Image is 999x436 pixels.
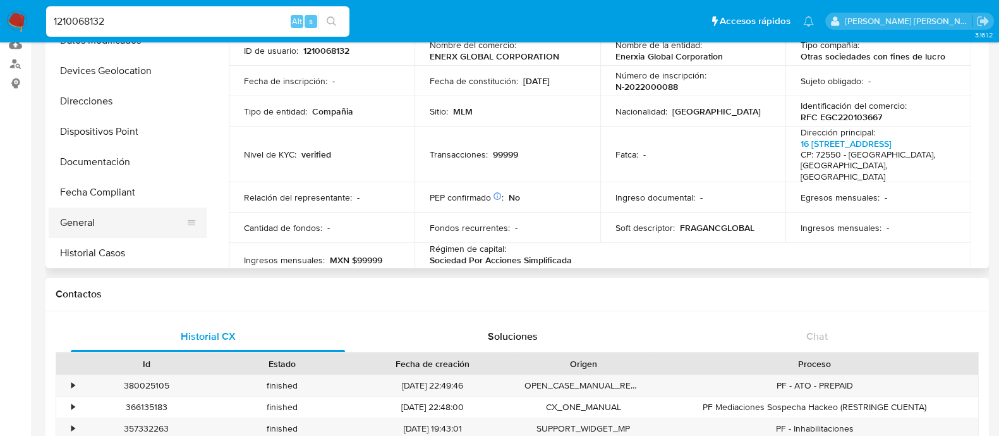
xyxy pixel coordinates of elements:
span: Soluciones [488,329,538,344]
div: Fecha de creación [359,358,507,370]
p: 1210068132 [303,45,349,56]
div: Estado [223,358,341,370]
span: s [309,15,313,27]
p: [DATE] [523,75,550,87]
p: MXN $99999 [330,254,382,266]
div: • [71,380,75,392]
p: Relación del representante : [244,192,352,203]
div: Proceso [660,358,969,370]
div: [DATE] 22:48:00 [350,397,516,418]
p: Régimen de capital : [430,243,506,254]
p: Ingresos mensuales : [801,222,881,234]
a: Notificaciones [803,16,814,27]
input: Buscar usuario o caso... [46,13,349,30]
button: search-icon [318,13,344,30]
p: FRAGANCGLOBAL [680,222,754,234]
p: ID de usuario : [244,45,298,56]
div: finished [214,397,350,418]
div: PF - ATO - PREPAID [651,375,978,396]
div: • [71,423,75,435]
p: Dirección principal : [801,127,875,138]
div: 380025105 [78,375,214,396]
p: - [357,192,360,203]
p: Fecha de inscripción : [244,75,327,87]
p: - [327,222,330,234]
span: Accesos rápidos [720,15,790,28]
p: - [868,75,871,87]
p: N-2022000088 [615,81,678,92]
button: Historial Casos [49,238,207,268]
p: Tipo compañía : [801,39,859,51]
p: MLM [453,106,473,117]
p: - [332,75,335,87]
p: Ingreso documental : [615,192,695,203]
p: No [509,192,520,203]
p: Nivel de KYC : [244,149,296,160]
div: OPEN_CASE_MANUAL_REVIEW [516,375,651,396]
p: anamaria.arriagasanchez@mercadolibre.com.mx [845,15,972,27]
p: Enerxia Global Corporation [615,51,723,62]
button: Documentación [49,147,207,177]
p: Nombre de la entidad : [615,39,702,51]
p: 99999 [493,149,518,160]
div: Id [87,358,205,370]
a: 16 [STREET_ADDRESS] [801,137,892,150]
h4: CP: 72550 - [GEOGRAPHIC_DATA], [GEOGRAPHIC_DATA], [GEOGRAPHIC_DATA] [801,149,951,183]
a: Salir [976,15,990,28]
p: Transacciones : [430,149,488,160]
span: Chat [806,329,828,344]
p: Nacionalidad : [615,106,667,117]
h1: Contactos [56,288,979,301]
p: RFC EGC220103667 [801,111,882,123]
p: Compañia [312,106,353,117]
p: Soft descriptor : [615,222,675,234]
p: Ingresos mensuales : [244,254,325,266]
p: - [515,222,518,234]
p: Sociedad Por Acciones Simplificada De Capital Variable [430,254,580,277]
div: • [71,401,75,413]
p: - [885,192,887,203]
p: Identificación del comercio : [801,100,907,111]
p: - [700,192,703,203]
p: Número de inscripción : [615,70,706,81]
button: Devices Geolocation [49,56,207,86]
span: Historial CX [181,329,236,344]
p: Egresos mensuales : [801,192,880,203]
div: finished [214,375,350,396]
div: PF Mediaciones Sospecha Hackeo (RESTRINGE CUENTA) [651,397,978,418]
button: Direcciones [49,86,207,116]
p: Fatca : [615,149,638,160]
div: 366135183 [78,397,214,418]
div: CX_ONE_MANUAL [516,397,651,418]
button: General [49,208,197,238]
span: Alt [292,15,302,27]
div: Origen [524,358,643,370]
p: - [643,149,646,160]
p: Fondos recurrentes : [430,222,510,234]
p: Otras sociedades con fines de lucro [801,51,945,62]
button: Fecha Compliant [49,177,207,208]
p: [GEOGRAPHIC_DATA] [672,106,761,117]
button: Dispositivos Point [49,116,207,147]
p: Nombre del comercio : [430,39,516,51]
p: ENERX GLOBAL CORPORATION [430,51,559,62]
span: 3.161.2 [974,30,993,40]
p: Sujeto obligado : [801,75,863,87]
p: PEP confirmado : [430,192,504,203]
p: Fecha de constitución : [430,75,518,87]
p: Sitio : [430,106,448,117]
p: verified [301,149,331,160]
p: - [887,222,889,234]
p: Tipo de entidad : [244,106,307,117]
div: [DATE] 22:49:46 [350,375,516,396]
p: Cantidad de fondos : [244,222,322,234]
